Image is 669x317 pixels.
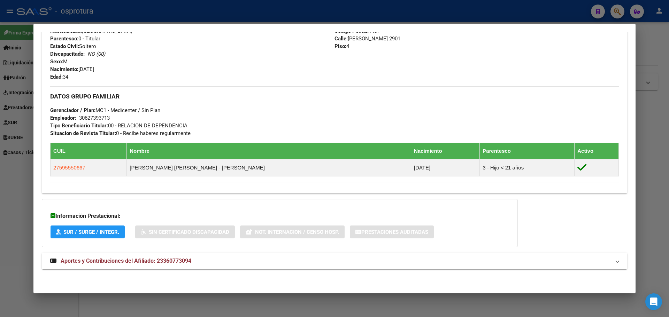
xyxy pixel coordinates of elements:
div: 30627393713 [79,114,110,122]
strong: Empleador: [50,115,76,121]
th: Nombre [127,143,411,159]
strong: Estado Civil: [50,43,79,49]
span: [GEOGRAPHIC_DATA] [50,28,132,34]
th: Nacimiento [411,143,479,159]
td: [DATE] [411,159,479,176]
th: Activo [575,143,619,159]
strong: Nacimiento: [50,66,78,72]
span: 00 - RELACION DE DEPENDENCIA [50,122,187,129]
span: Prestaciones Auditadas [361,229,428,235]
span: 0 - Recibe haberes regularmente [50,130,191,136]
i: NO (00) [87,51,105,57]
strong: Nacionalidad: [50,28,82,34]
span: 0 - Titular [50,35,100,42]
span: MC1 - Medicenter / Sin Plan [50,107,160,113]
h3: Información Prestacional: [51,212,509,220]
strong: Situacion de Revista Titular: [50,130,116,136]
span: [PERSON_NAME] 2901 [334,35,400,42]
td: 3 - Hijo < 21 años [480,159,575,176]
span: SUR / SURGE / INTEGR. [63,229,119,235]
span: 4 [334,43,349,49]
th: Parentesco [480,143,575,159]
button: Prestaciones Auditadas [350,225,434,238]
span: Sin Certificado Discapacidad [149,229,229,235]
span: Not. Internacion / Censo Hosp. [255,229,339,235]
th: CUIL [51,143,127,159]
strong: Gerenciador / Plan: [50,107,95,113]
strong: Código Postal: [334,28,369,34]
strong: Calle: [334,35,348,42]
span: M [50,58,68,65]
strong: Edad: [50,74,63,80]
span: [DATE] [50,66,94,72]
h3: DATOS GRUPO FAMILIAR [50,93,619,100]
strong: Parentesco: [50,35,78,42]
button: Not. Internacion / Censo Hosp. [240,225,345,238]
span: Soltero [50,43,96,49]
strong: Piso: [334,43,346,49]
td: [PERSON_NAME] [PERSON_NAME] - [PERSON_NAME] [127,159,411,176]
button: SUR / SURGE / INTEGR. [51,225,125,238]
button: Sin Certificado Discapacidad [135,225,235,238]
span: 27595550667 [53,165,85,171]
strong: Discapacitado: [50,51,85,57]
strong: Sexo: [50,58,63,65]
strong: Tipo Beneficiario Titular: [50,122,108,129]
span: Aportes y Contribuciones del Afiliado: 23360773094 [61,257,191,264]
div: Open Intercom Messenger [645,293,662,310]
span: 1437 [334,28,380,34]
mat-expansion-panel-header: Aportes y Contribuciones del Afiliado: 23360773094 [42,253,627,269]
span: 34 [50,74,68,80]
